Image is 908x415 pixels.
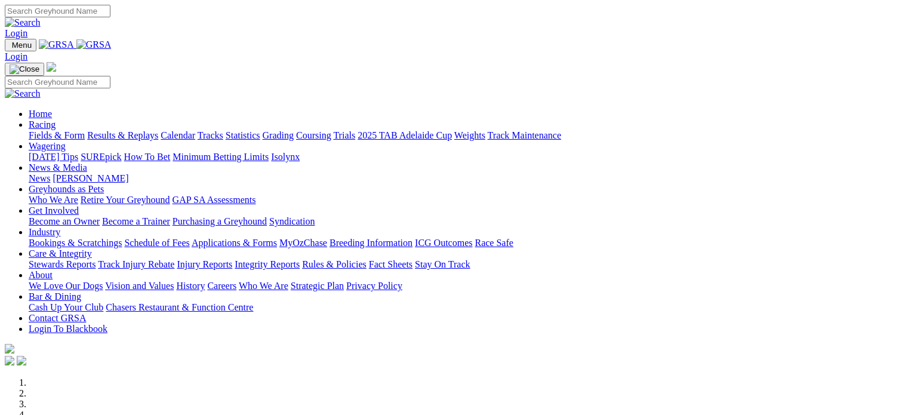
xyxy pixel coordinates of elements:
div: Get Involved [29,216,903,227]
a: We Love Our Dogs [29,281,103,291]
a: Home [29,109,52,119]
a: Grading [263,130,294,140]
img: logo-grsa-white.png [47,62,56,72]
button: Toggle navigation [5,63,44,76]
img: Close [10,64,39,74]
a: Purchasing a Greyhound [173,216,267,226]
a: MyOzChase [279,238,327,248]
img: twitter.svg [17,356,26,365]
a: News [29,173,50,183]
div: Wagering [29,152,903,162]
div: Greyhounds as Pets [29,195,903,205]
a: Applications & Forms [192,238,277,248]
a: Fact Sheets [369,259,413,269]
a: Trials [333,130,355,140]
button: Toggle navigation [5,39,36,51]
div: Racing [29,130,903,141]
a: Strategic Plan [291,281,344,291]
img: Search [5,17,41,28]
img: Search [5,88,41,99]
input: Search [5,76,110,88]
a: [DATE] Tips [29,152,78,162]
div: Industry [29,238,903,248]
a: Schedule of Fees [124,238,189,248]
a: GAP SA Assessments [173,195,256,205]
a: SUREpick [81,152,121,162]
div: Care & Integrity [29,259,903,270]
a: Become a Trainer [102,216,170,226]
a: Who We Are [29,195,78,205]
div: Bar & Dining [29,302,903,313]
a: Wagering [29,141,66,151]
a: Stay On Track [415,259,470,269]
a: Tracks [198,130,223,140]
a: Track Maintenance [488,130,561,140]
a: Rules & Policies [302,259,367,269]
a: Minimum Betting Limits [173,152,269,162]
span: Menu [12,41,32,50]
a: [PERSON_NAME] [53,173,128,183]
a: Who We Are [239,281,288,291]
a: Breeding Information [330,238,413,248]
a: Coursing [296,130,331,140]
a: Injury Reports [177,259,232,269]
a: Become an Owner [29,216,100,226]
a: Syndication [269,216,315,226]
a: Bar & Dining [29,291,81,302]
a: Isolynx [271,152,300,162]
a: Race Safe [475,238,513,248]
a: Statistics [226,130,260,140]
a: News & Media [29,162,87,173]
a: Calendar [161,130,195,140]
a: Login [5,51,27,62]
a: Contact GRSA [29,313,86,323]
a: Weights [454,130,485,140]
img: facebook.svg [5,356,14,365]
a: How To Bet [124,152,171,162]
a: Integrity Reports [235,259,300,269]
a: ICG Outcomes [415,238,472,248]
input: Search [5,5,110,17]
a: Careers [207,281,236,291]
a: Get Involved [29,205,79,216]
a: Login [5,28,27,38]
a: Retire Your Greyhound [81,195,170,205]
a: Privacy Policy [346,281,402,291]
a: Track Injury Rebate [98,259,174,269]
a: 2025 TAB Adelaide Cup [358,130,452,140]
a: Login To Blackbook [29,324,107,334]
a: Racing [29,119,56,130]
a: Vision and Values [105,281,174,291]
img: logo-grsa-white.png [5,344,14,353]
a: Stewards Reports [29,259,96,269]
a: Chasers Restaurant & Function Centre [106,302,253,312]
a: About [29,270,53,280]
a: Bookings & Scratchings [29,238,122,248]
img: GRSA [39,39,74,50]
a: Cash Up Your Club [29,302,103,312]
a: Fields & Form [29,130,85,140]
a: History [176,281,205,291]
div: About [29,281,903,291]
div: News & Media [29,173,903,184]
a: Greyhounds as Pets [29,184,104,194]
a: Care & Integrity [29,248,92,259]
a: Results & Replays [87,130,158,140]
img: GRSA [76,39,112,50]
a: Industry [29,227,60,237]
